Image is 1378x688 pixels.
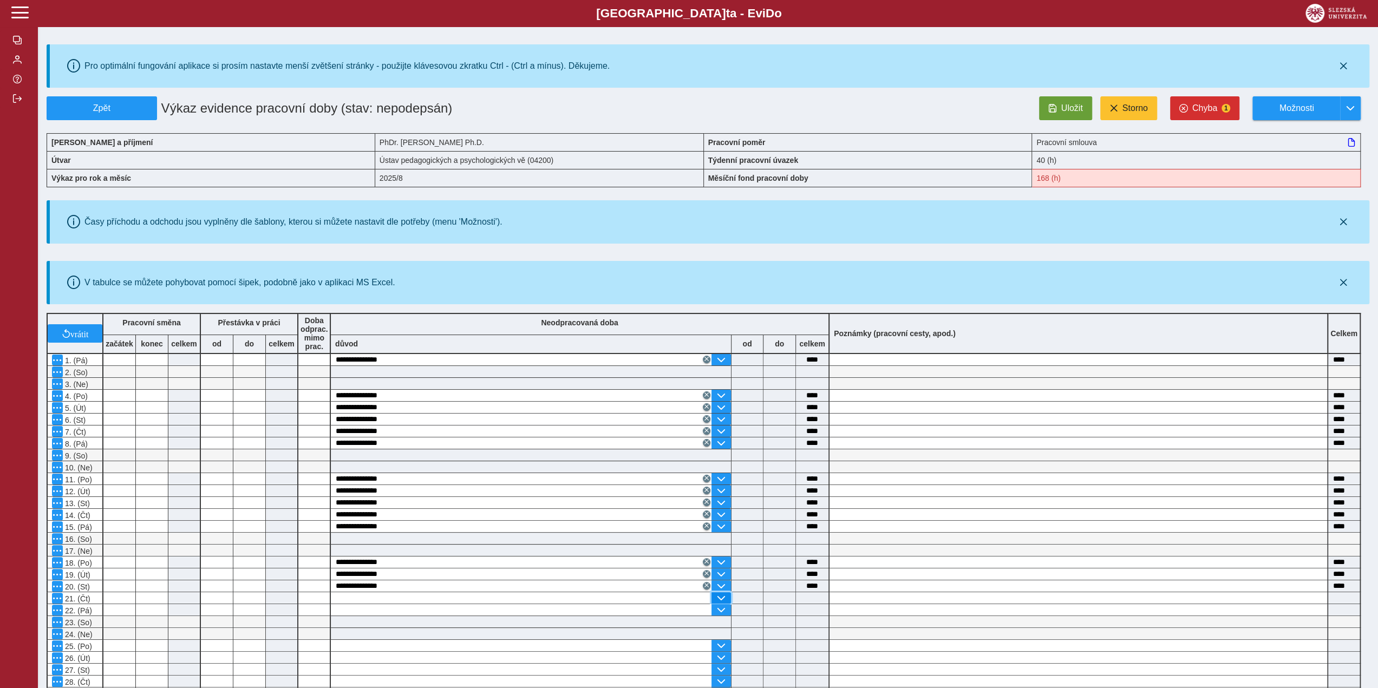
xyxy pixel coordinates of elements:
[63,368,88,377] span: 2. (So)
[63,666,90,674] span: 27. (St)
[301,316,328,351] b: Doba odprac. mimo prac.
[1170,96,1239,120] button: Chyba1
[52,474,63,484] button: Menu
[375,169,704,187] div: 2025/8
[52,581,63,592] button: Menu
[52,450,63,461] button: Menu
[63,392,88,401] span: 4. (Po)
[266,339,297,348] b: celkem
[335,339,358,348] b: důvod
[1032,169,1361,187] div: Fond pracovní doby (168 h) a součet hodin (112 h) se neshodují!
[168,339,200,348] b: celkem
[70,329,89,338] span: vrátit
[52,533,63,544] button: Menu
[1222,104,1230,113] span: 1
[52,402,63,413] button: Menu
[52,355,63,365] button: Menu
[52,557,63,568] button: Menu
[63,582,90,591] span: 20. (St)
[52,676,63,687] button: Menu
[52,378,63,389] button: Menu
[63,475,92,484] span: 11. (Po)
[84,217,502,227] div: Časy příchodu a odchodu jsou vyplněny dle šablony, kterou si můžete nastavit dle potřeby (menu 'M...
[136,339,168,348] b: konec
[52,545,63,556] button: Menu
[63,428,86,436] span: 7. (Čt)
[63,547,93,555] span: 17. (Ne)
[52,617,63,627] button: Menu
[52,414,63,425] button: Menu
[63,678,90,686] span: 28. (Čt)
[47,96,157,120] button: Zpět
[63,463,93,472] span: 10. (Ne)
[63,618,92,627] span: 23. (So)
[32,6,1346,21] b: [GEOGRAPHIC_DATA] a - Evi
[52,628,63,639] button: Menu
[52,652,63,663] button: Menu
[1061,103,1083,113] span: Uložit
[63,356,88,365] span: 1. (Pá)
[541,318,618,327] b: Neodpracovaná doba
[1100,96,1157,120] button: Storno
[774,6,782,20] span: o
[1032,151,1361,169] div: 40 (h)
[708,138,766,147] b: Pracovní poměr
[708,156,799,165] b: Týdenní pracovní úvazek
[63,380,88,389] span: 3. (Ne)
[52,497,63,508] button: Menu
[63,487,90,496] span: 12. (Út)
[201,339,233,348] b: od
[52,640,63,651] button: Menu
[63,440,88,448] span: 8. (Pá)
[63,559,92,567] span: 18. (Po)
[84,278,395,287] div: V tabulce se můžete pohybovat pomocí šipek, podobně jako v aplikaci MS Excel.
[48,324,102,343] button: vrátit
[51,174,131,182] b: Výkaz pro rok a měsíc
[63,571,90,579] span: 19. (Út)
[52,664,63,675] button: Menu
[52,462,63,473] button: Menu
[52,426,63,437] button: Menu
[375,151,704,169] div: Ústav pedagogických a psychologických vě (04200)
[52,605,63,615] button: Menu
[51,103,152,113] span: Zpět
[726,6,729,20] span: t
[63,523,92,532] span: 15. (Pá)
[63,511,90,520] span: 14. (Čt)
[1330,329,1357,338] b: Celkem
[63,654,90,663] span: 26. (Út)
[52,593,63,604] button: Menu
[1122,103,1148,113] span: Storno
[52,509,63,520] button: Menu
[796,339,828,348] b: celkem
[52,486,63,496] button: Menu
[763,339,795,348] b: do
[63,535,92,543] span: 16. (So)
[1252,96,1340,120] button: Možnosti
[1039,96,1092,120] button: Uložit
[63,630,93,639] span: 24. (Ne)
[63,416,86,424] span: 6. (St)
[157,96,598,120] h1: Výkaz evidence pracovní doby (stav: nepodepsán)
[51,138,153,147] b: [PERSON_NAME] a příjmení
[830,329,960,338] b: Poznámky (pracovní cesty, apod.)
[122,318,180,327] b: Pracovní směna
[63,594,90,603] span: 21. (Čt)
[63,499,90,508] span: 13. (St)
[51,156,71,165] b: Útvar
[63,404,86,412] span: 5. (Út)
[218,318,280,327] b: Přestávka v práci
[375,133,704,151] div: PhDr. [PERSON_NAME] Ph.D.
[63,606,92,615] span: 22. (Pá)
[1192,103,1217,113] span: Chyba
[233,339,265,348] b: do
[63,642,92,651] span: 25. (Po)
[1262,103,1331,113] span: Možnosti
[1305,4,1367,23] img: logo_web_su.png
[732,339,763,348] b: od
[63,451,88,460] span: 9. (So)
[103,339,135,348] b: začátek
[52,366,63,377] button: Menu
[52,521,63,532] button: Menu
[84,61,610,71] div: Pro optimální fungování aplikace si prosím nastavte menší zvětšení stránky - použijte klávesovou ...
